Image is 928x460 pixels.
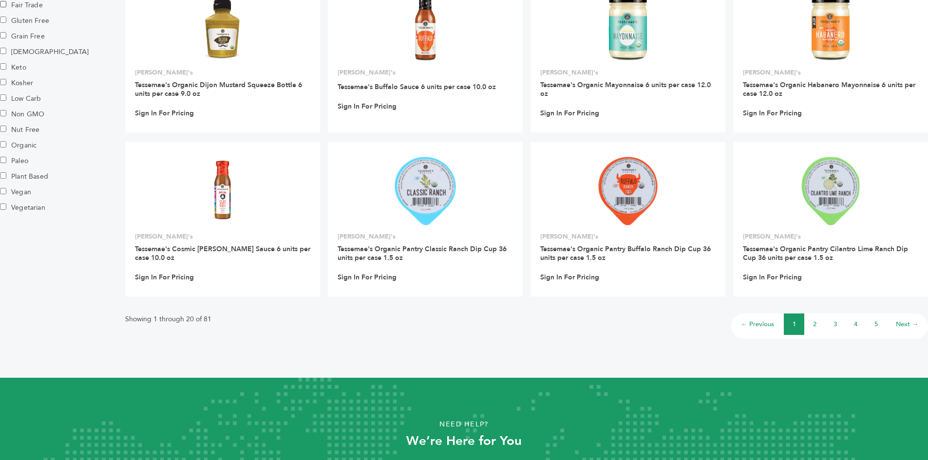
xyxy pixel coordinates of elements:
[205,156,240,226] img: Tessemae's Cosmic Jerry Sauce 6 units per case 10.0 oz
[741,320,774,329] a: ← Previous
[135,244,310,262] a: Tessemae's Cosmic [PERSON_NAME] Sauce 6 units per case 10.0 oz
[540,232,716,241] p: [PERSON_NAME]'s
[135,80,302,98] a: Tessemae's Organic Dijon Mustard Squeeze Bottle 6 units per case 9.0 oz
[406,432,522,450] strong: We’re Here for You
[135,68,310,77] p: [PERSON_NAME]'s
[394,156,456,226] img: Tessemae's Organic Pantry Classic Ranch Dip Cup 36 units per case 1.5 oz
[743,80,915,98] a: Tessemae's Organic Habanero Mayonnaise 6 units per case 12.0 oz
[743,244,908,262] a: Tessemae's Organic Pantry Cilantro Lime Ranch Dip Cup 36 units per case 1.5 oz
[540,273,599,282] a: Sign In For Pricing
[46,417,882,432] p: Need Help?
[813,320,816,329] a: 2
[800,156,861,226] img: Tessemae's Organic Pantry Cilantro Lime Ranch Dip Cup 36 units per case 1.5 oz
[135,232,310,241] p: [PERSON_NAME]'s
[874,320,878,329] a: 5
[338,273,397,282] a: Sign In For Pricing
[338,232,513,241] p: [PERSON_NAME]'s
[338,244,507,262] a: Tessemae's Organic Pantry Classic Ranch Dip Cup 36 units per case 1.5 oz
[135,273,194,282] a: Sign In For Pricing
[793,320,796,329] a: 1
[540,68,716,77] p: [PERSON_NAME]'s
[854,320,857,329] a: 4
[743,232,918,241] p: [PERSON_NAME]'s
[540,109,599,118] a: Sign In For Pricing
[743,109,802,118] a: Sign In For Pricing
[743,68,918,77] p: [PERSON_NAME]'s
[540,80,711,98] a: Tessemae's Organic Mayonnaise 6 units per case 12.0 oz
[896,320,918,329] a: Next →
[338,82,496,92] a: Tessemae's Buffalo Sauce 6 units per case 10.0 oz
[833,320,837,329] a: 3
[743,273,802,282] a: Sign In For Pricing
[597,156,659,226] img: Tessemae's Organic Pantry Buffalo Ranch Dip Cup 36 units per case 1.5 oz
[540,244,711,262] a: Tessemae's Organic Pantry Buffalo Ranch Dip Cup 36 units per case 1.5 oz
[338,102,397,111] a: Sign In For Pricing
[338,68,513,77] p: [PERSON_NAME]'s
[135,109,194,118] a: Sign In For Pricing
[125,313,211,325] p: Showing 1 through 20 of 81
